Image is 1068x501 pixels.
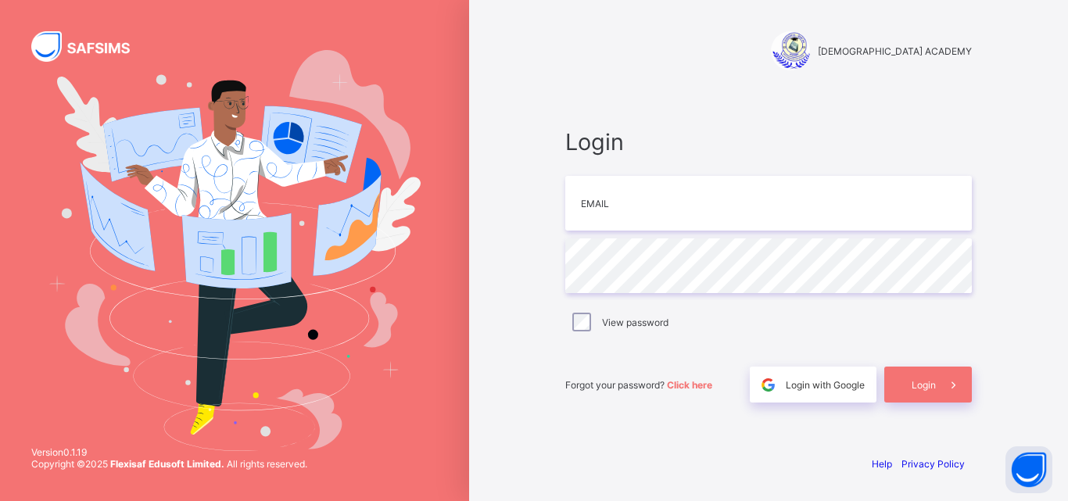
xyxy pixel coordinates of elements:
strong: Flexisaf Edusoft Limited. [110,458,224,470]
span: Login with Google [786,379,865,391]
img: Hero Image [48,50,421,450]
a: Click here [667,379,712,391]
span: Login [912,379,936,391]
img: SAFSIMS Logo [31,31,149,62]
span: [DEMOGRAPHIC_DATA] ACADEMY [818,45,972,57]
label: View password [602,317,668,328]
a: Help [872,458,892,470]
span: Login [565,128,972,156]
span: Version 0.1.19 [31,446,307,458]
span: Forgot your password? [565,379,712,391]
a: Privacy Policy [901,458,965,470]
button: Open asap [1005,446,1052,493]
img: google.396cfc9801f0270233282035f929180a.svg [759,376,777,394]
span: Copyright © 2025 All rights reserved. [31,458,307,470]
